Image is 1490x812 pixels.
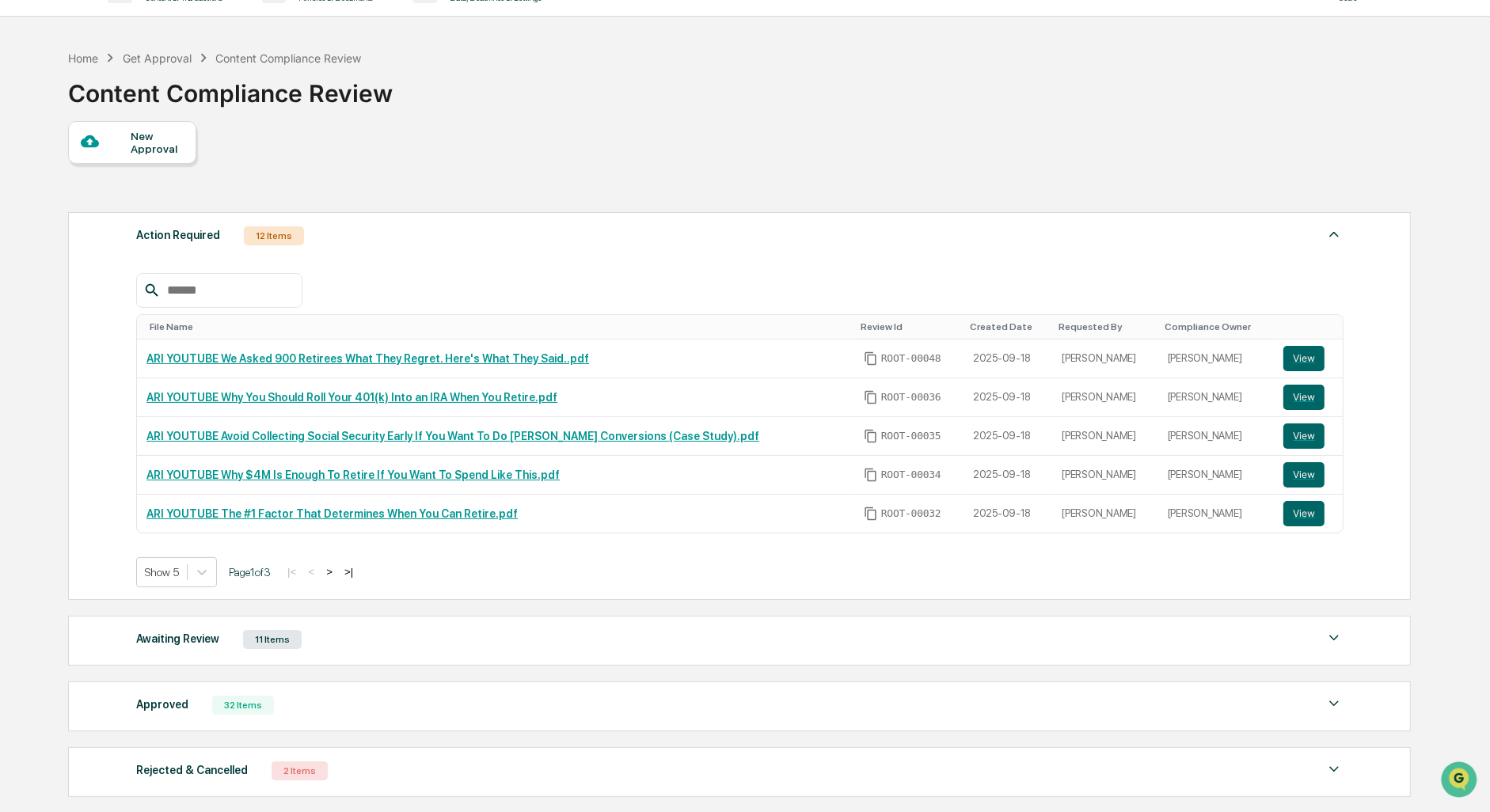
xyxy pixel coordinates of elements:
[146,430,759,442] a: ARI YOUTUBE Avoid Collecting Social Security Early If You Want To Do [PERSON_NAME] Conversions (C...
[16,33,288,59] p: How can we help?
[864,507,878,521] span: Copy Id
[136,694,188,715] div: Approved
[1052,417,1158,456] td: [PERSON_NAME]
[68,51,98,65] div: Home
[1158,378,1274,417] td: [PERSON_NAME]
[1165,321,1268,332] div: Toggle SortBy
[964,378,1052,417] td: 2025-09-18
[136,760,248,780] div: Rejected & Cancelled
[243,630,302,649] div: 11 Items
[136,225,220,245] div: Action Required
[1158,495,1274,533] td: [PERSON_NAME]
[115,201,127,214] div: 🗄️
[1052,495,1158,533] td: [PERSON_NAME]
[146,391,557,404] a: ARI YOUTUBE Why You Should Roll Your 401(k) Into an IRA When You Retire.pdf
[321,565,337,579] button: >
[1325,760,1344,779] img: caret
[864,429,878,443] span: Copy Id
[16,201,29,214] div: 🖐️
[146,352,589,365] a: ARI YOUTUBE We Asked 900 Retirees What They Regret. Here's What They Said..pdf
[229,566,271,579] span: Page 1 of 3
[1325,628,1344,647] img: caret
[146,469,560,481] a: ARI YOUTUBE Why $4M Is Enough To Retire If You Want To Spend Like This.pdf
[150,321,848,332] div: Toggle SortBy
[283,565,301,579] button: |<
[340,565,358,579] button: >|
[964,456,1052,495] td: 2025-09-18
[861,321,957,332] div: Toggle SortBy
[964,417,1052,456] td: 2025-09-18
[1283,346,1325,371] button: View
[244,226,304,245] div: 12 Items
[10,193,108,222] a: 🖐️Preclearance
[1052,340,1158,378] td: [PERSON_NAME]
[881,469,941,481] span: ROOT-00034
[131,199,196,215] span: Attestations
[881,507,941,520] span: ROOT-00032
[1158,456,1274,495] td: [PERSON_NAME]
[1283,462,1325,488] button: View
[1283,385,1332,410] a: View
[1283,462,1332,488] a: View
[881,391,941,404] span: ROOT-00036
[1287,321,1336,332] div: Toggle SortBy
[881,352,941,365] span: ROOT-00048
[1283,423,1332,449] a: View
[964,340,1052,378] td: 2025-09-18
[32,199,102,215] span: Preclearance
[303,565,319,579] button: <
[108,193,203,222] a: 🗄️Attestations
[1283,385,1325,410] button: View
[1325,225,1344,244] img: caret
[1158,417,1274,456] td: [PERSON_NAME]
[1059,321,1152,332] div: Toggle SortBy
[864,351,878,366] span: Copy Id
[131,130,184,155] div: New Approval
[881,430,941,442] span: ROOT-00035
[136,628,219,649] div: Awaiting Review
[1052,456,1158,495] td: [PERSON_NAME]
[1283,346,1332,371] a: View
[32,230,100,245] span: Data Lookup
[158,268,192,280] span: Pylon
[54,137,200,150] div: We're available if you need us!
[68,66,393,108] div: Content Compliance Review
[1283,423,1325,449] button: View
[112,268,192,280] a: Powered byPylon
[16,231,29,244] div: 🔎
[272,761,328,780] div: 2 Items
[123,51,192,65] div: Get Approval
[215,51,361,65] div: Content Compliance Review
[1052,378,1158,417] td: [PERSON_NAME]
[1439,760,1482,803] iframe: Open customer support
[16,121,44,150] img: 1746055101610-c473b297-6a78-478c-a979-82029cc54cd1
[864,468,878,482] span: Copy Id
[10,223,106,252] a: 🔎Data Lookup
[269,126,288,145] button: Start new chat
[970,321,1046,332] div: Toggle SortBy
[146,507,518,520] a: ARI YOUTUBE The #1 Factor That Determines When You Can Retire.pdf
[864,390,878,404] span: Copy Id
[212,696,274,715] div: 32 Items
[1158,340,1274,378] td: [PERSON_NAME]
[1283,501,1332,526] a: View
[1325,694,1344,713] img: caret
[1283,501,1325,526] button: View
[964,495,1052,533] td: 2025-09-18
[54,121,260,137] div: Start new chat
